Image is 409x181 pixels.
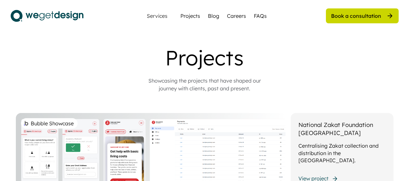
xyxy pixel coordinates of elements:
img: bubble%201.png [23,120,29,126]
div: Services [144,13,170,18]
div: National Zakat Foundation [GEOGRAPHIC_DATA] [298,121,386,137]
a: Projects [180,12,200,20]
div: Centralising Zakat collection and distribution in the [GEOGRAPHIC_DATA]. [298,142,386,164]
div: Book a consultation [331,12,381,19]
a: FAQs [254,12,267,20]
a: Careers [227,12,246,20]
a: Blog [208,12,219,20]
div: Showcasing the projects that have shaped our journey with clients, past and present. [140,77,269,92]
div: Projects [75,45,334,70]
img: logo.svg [11,8,83,24]
div: Bubble Showcase [31,119,74,127]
